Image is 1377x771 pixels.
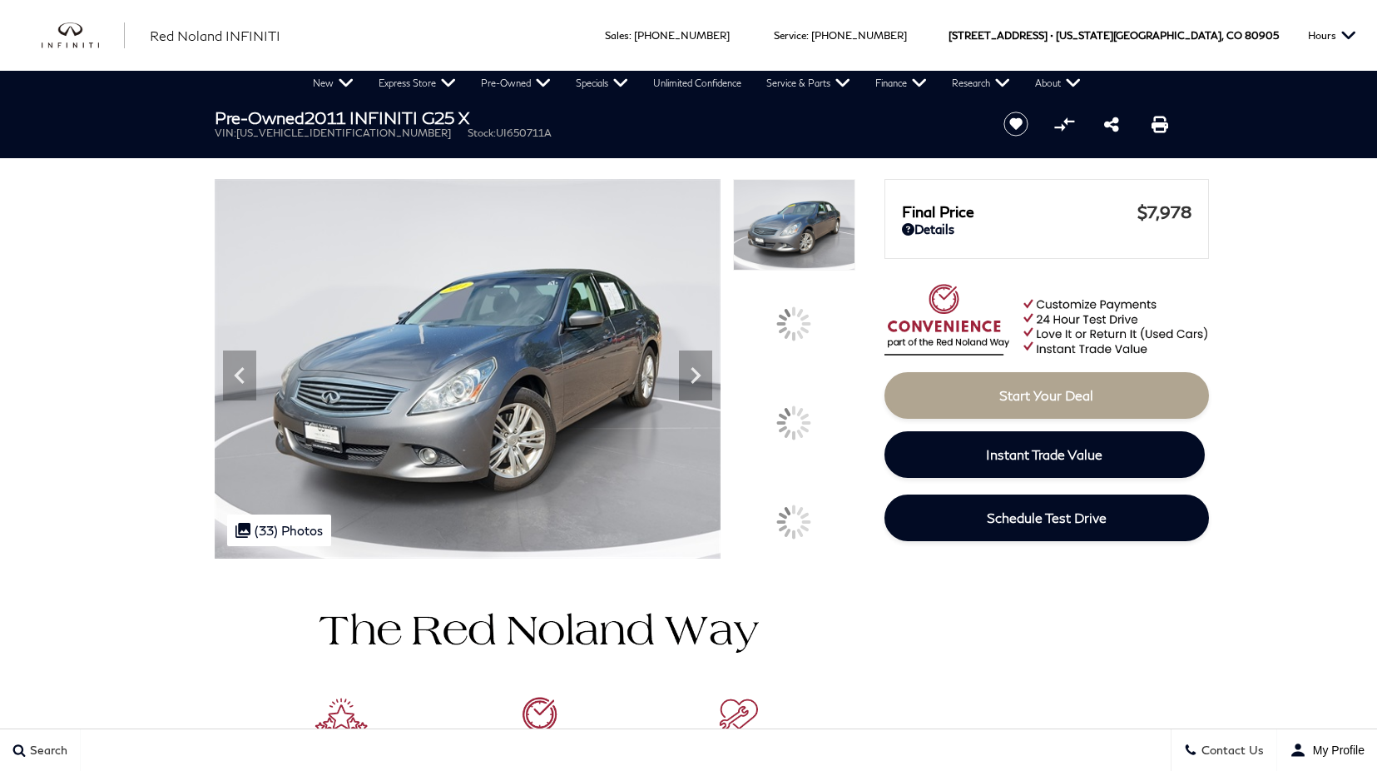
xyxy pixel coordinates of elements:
[215,107,305,127] strong: Pre-Owned
[468,71,563,96] a: Pre-Owned
[563,71,641,96] a: Specials
[468,127,496,139] span: Stock:
[496,127,552,139] span: UI650711A
[884,495,1209,541] a: Schedule Test Drive
[215,108,976,127] h1: 2011 INFINITI G25 X
[150,26,280,46] a: Red Noland INFINITI
[150,27,280,43] span: Red Noland INFINITI
[1197,744,1264,758] span: Contact Us
[863,71,939,96] a: Finance
[998,111,1034,137] button: Save vehicle
[1137,201,1191,221] span: $7,978
[215,179,721,559] img: Used 2011 Graphite Shadow INFINITI X image 1
[26,744,67,758] span: Search
[949,29,1279,42] a: [STREET_ADDRESS] • [US_STATE][GEOGRAPHIC_DATA], CO 80905
[215,127,236,139] span: VIN:
[42,22,125,49] img: INFINITI
[986,446,1102,462] span: Instant Trade Value
[1052,112,1077,137] button: Compare vehicle
[806,29,809,42] span: :
[1277,729,1377,771] button: user-profile-menu
[236,127,451,139] span: [US_VEHICLE_IDENTIFICATION_NUMBER]
[999,387,1093,403] span: Start Your Deal
[42,22,125,49] a: infiniti
[774,29,806,42] span: Service
[1306,744,1365,757] span: My Profile
[629,29,632,42] span: :
[987,510,1107,525] span: Schedule Test Drive
[902,202,1137,221] span: Final Price
[1104,114,1119,134] a: Share this Pre-Owned 2011 INFINITI G25 X
[884,372,1209,419] a: Start Your Deal
[1023,71,1093,96] a: About
[1152,114,1168,134] a: Print this Pre-Owned 2011 INFINITI G25 X
[939,71,1023,96] a: Research
[641,71,754,96] a: Unlimited Confidence
[811,29,907,42] a: [PHONE_NUMBER]
[902,201,1191,221] a: Final Price $7,978
[605,29,629,42] span: Sales
[300,71,366,96] a: New
[902,221,1191,236] a: Details
[733,179,854,271] img: Used 2011 Graphite Shadow INFINITI X image 1
[366,71,468,96] a: Express Store
[300,71,1093,96] nav: Main Navigation
[754,71,863,96] a: Service & Parts
[227,515,331,546] div: (33) Photos
[884,431,1205,478] a: Instant Trade Value
[634,29,730,42] a: [PHONE_NUMBER]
